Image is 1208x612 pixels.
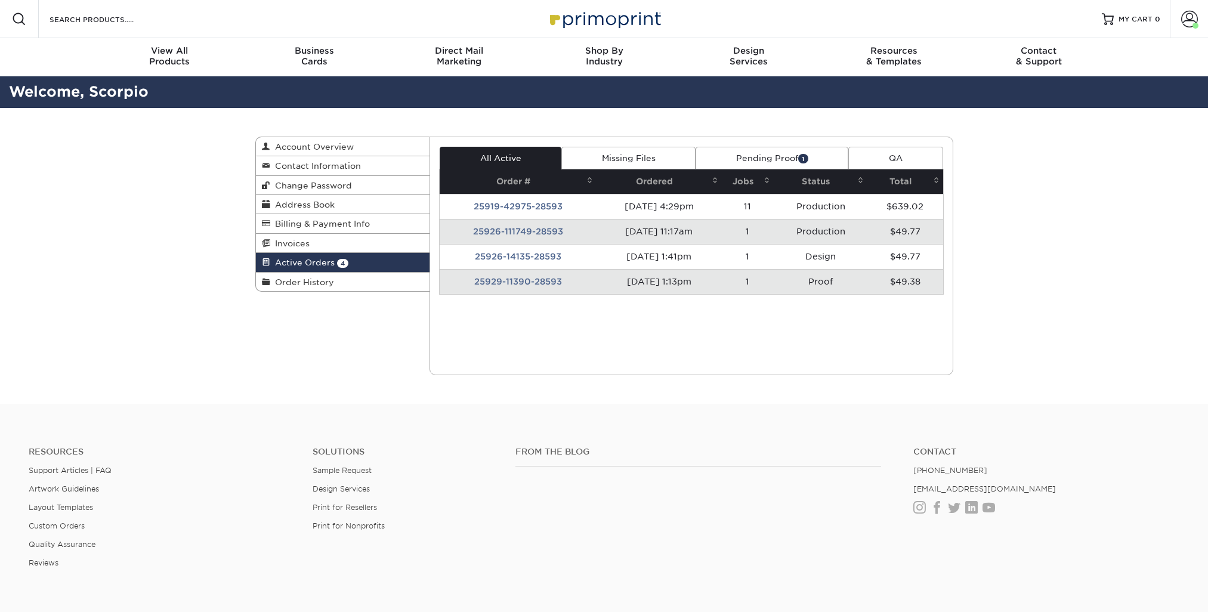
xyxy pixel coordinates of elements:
[270,142,354,152] span: Account Overview
[29,503,93,512] a: Layout Templates
[256,176,430,195] a: Change Password
[97,45,242,56] span: View All
[242,38,387,76] a: BusinessCards
[774,269,867,294] td: Proof
[48,12,165,26] input: SEARCH PRODUCTS.....
[722,244,774,269] td: 1
[1119,14,1153,24] span: MY CART
[913,484,1056,493] a: [EMAIL_ADDRESS][DOMAIN_NAME]
[29,540,95,549] a: Quality Assurance
[387,45,532,67] div: Marketing
[270,219,370,228] span: Billing & Payment Info
[821,38,966,76] a: Resources& Templates
[774,169,867,194] th: Status
[270,161,361,171] span: Contact Information
[256,234,430,253] a: Invoices
[270,277,334,287] span: Order History
[966,45,1111,67] div: & Support
[798,154,808,163] span: 1
[440,219,597,244] td: 25926-111749-28593
[270,181,352,190] span: Change Password
[256,195,430,214] a: Address Book
[440,194,597,219] td: 25919-42975-28593
[313,466,372,475] a: Sample Request
[256,273,430,291] a: Order History
[676,38,821,76] a: DesignServices
[440,244,597,269] td: 25926-14135-28593
[597,244,721,269] td: [DATE] 1:41pm
[337,259,348,268] span: 4
[532,45,676,56] span: Shop By
[676,45,821,67] div: Services
[913,466,987,475] a: [PHONE_NUMBER]
[774,194,867,219] td: Production
[270,200,335,209] span: Address Book
[313,484,370,493] a: Design Services
[676,45,821,56] span: Design
[313,521,385,530] a: Print for Nonprofits
[532,45,676,67] div: Industry
[561,147,696,169] a: Missing Files
[440,269,597,294] td: 25929-11390-28593
[242,45,387,67] div: Cards
[867,219,943,244] td: $49.77
[313,503,377,512] a: Print for Resellers
[256,137,430,156] a: Account Overview
[913,447,1179,457] a: Contact
[848,147,943,169] a: QA
[597,219,721,244] td: [DATE] 11:17am
[29,447,295,457] h4: Resources
[313,447,498,457] h4: Solutions
[270,239,310,248] span: Invoices
[532,38,676,76] a: Shop ByIndustry
[256,253,430,272] a: Active Orders 4
[29,466,112,475] a: Support Articles | FAQ
[722,194,774,219] td: 11
[821,45,966,56] span: Resources
[440,169,597,194] th: Order #
[29,558,58,567] a: Reviews
[966,45,1111,56] span: Contact
[966,38,1111,76] a: Contact& Support
[722,169,774,194] th: Jobs
[774,219,867,244] td: Production
[722,219,774,244] td: 1
[270,258,335,267] span: Active Orders
[29,521,85,530] a: Custom Orders
[29,484,99,493] a: Artwork Guidelines
[867,244,943,269] td: $49.77
[440,147,561,169] a: All Active
[515,447,881,457] h4: From the Blog
[97,38,242,76] a: View AllProducts
[821,45,966,67] div: & Templates
[722,269,774,294] td: 1
[242,45,387,56] span: Business
[387,45,532,56] span: Direct Mail
[696,147,848,169] a: Pending Proof1
[867,194,943,219] td: $639.02
[774,244,867,269] td: Design
[597,269,721,294] td: [DATE] 1:13pm
[256,214,430,233] a: Billing & Payment Info
[256,156,430,175] a: Contact Information
[545,6,664,32] img: Primoprint
[597,169,721,194] th: Ordered
[387,38,532,76] a: Direct MailMarketing
[867,269,943,294] td: $49.38
[1155,15,1160,23] span: 0
[597,194,721,219] td: [DATE] 4:29pm
[97,45,242,67] div: Products
[867,169,943,194] th: Total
